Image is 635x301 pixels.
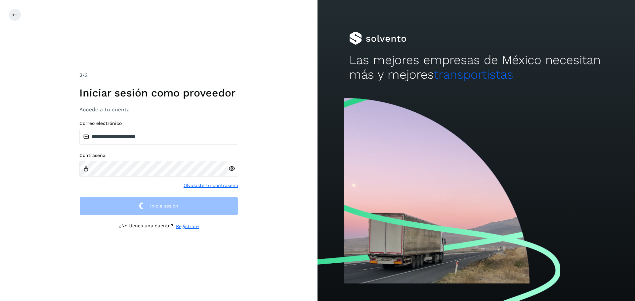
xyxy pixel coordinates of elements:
[79,72,82,78] span: 2
[79,87,238,99] h1: Iniciar sesión como proveedor
[184,182,238,189] a: Olvidaste tu contraseña
[434,67,513,82] span: transportistas
[150,204,178,208] span: Inicia sesión
[79,197,238,215] button: Inicia sesión
[79,153,238,158] label: Contraseña
[349,53,603,82] h2: Las mejores empresas de México necesitan más y mejores
[79,71,238,79] div: /2
[176,223,199,230] a: Regístrate
[119,223,173,230] p: ¿No tienes una cuenta?
[79,121,238,126] label: Correo electrónico
[79,106,238,113] h3: Accede a tu cuenta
